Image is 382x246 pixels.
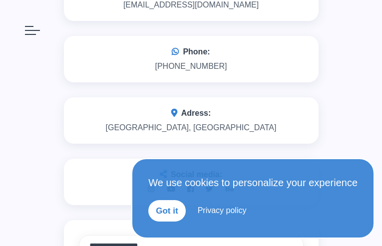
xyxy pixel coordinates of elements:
[148,200,185,222] a: Got it
[65,46,318,58] p: Phone:
[65,169,318,181] p: Social media:
[155,62,227,70] a: [PHONE_NUMBER]
[148,175,358,190] div: We use cookies to personalize your experience
[65,107,318,119] p: Adress:
[65,122,318,134] p: [GEOGRAPHIC_DATA], [GEOGRAPHIC_DATA]
[198,206,247,215] a: Privacy policy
